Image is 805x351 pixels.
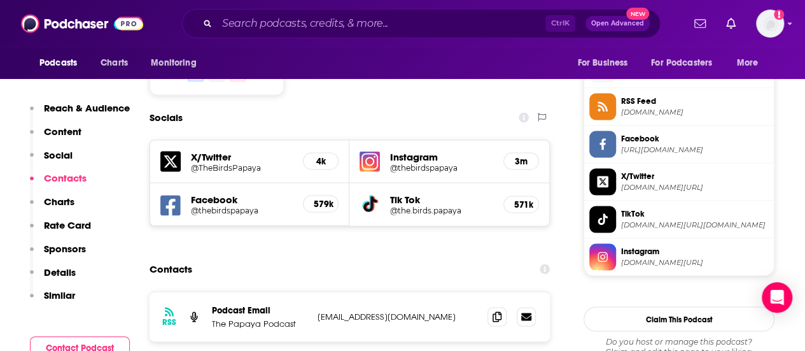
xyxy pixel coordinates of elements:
[44,289,75,301] p: Similar
[756,10,784,38] button: Show profile menu
[314,155,328,166] h5: 4k
[621,257,769,267] span: instagram.com/thebirdspapaya
[44,149,73,161] p: Social
[721,13,741,34] a: Show notifications dropdown
[318,311,477,322] p: [EMAIL_ADDRESS][DOMAIN_NAME]
[756,10,784,38] img: User Profile
[191,205,293,215] a: @thebirdspapaya
[621,245,769,257] span: Instagram
[621,208,769,219] span: TikTok
[651,54,712,72] span: For Podcasters
[568,51,643,75] button: open menu
[360,151,380,171] img: iconImage
[44,102,130,114] p: Reach & Audience
[44,243,86,255] p: Sponsors
[621,145,769,154] span: https://www.facebook.com/thebirdspapaya
[621,220,769,229] span: tiktok.com/@the.birds.papaya
[30,243,86,266] button: Sponsors
[621,107,769,117] span: feeds.acast.com
[217,13,545,34] input: Search podcasts, credits, & more...
[584,306,774,331] button: Claim This Podcast
[589,243,769,270] a: Instagram[DOMAIN_NAME][URL]
[314,198,328,209] h5: 579k
[545,15,575,32] span: Ctrl K
[621,133,769,144] span: Facebook
[30,289,75,313] button: Similar
[390,150,493,162] h5: Instagram
[514,155,528,166] h5: 3m
[44,219,91,231] p: Rate Card
[44,125,81,138] p: Content
[182,9,661,38] div: Search podcasts, credits, & more...
[621,182,769,192] span: twitter.com/TheBirdsPapaya
[39,54,77,72] span: Podcasts
[101,54,128,72] span: Charts
[44,266,76,278] p: Details
[30,219,91,243] button: Rate Card
[151,54,196,72] span: Monitoring
[191,162,293,172] a: @TheBirdsPapaya
[584,336,774,347] span: Do you host or manage this podcast?
[689,13,711,34] a: Show notifications dropdown
[514,199,528,210] h5: 571k
[150,105,183,129] h2: Socials
[589,131,769,157] a: Facebook[URL][DOMAIN_NAME]
[621,170,769,182] span: X/Twitter
[191,193,293,205] h5: Facebook
[21,11,143,36] img: Podchaser - Follow, Share and Rate Podcasts
[577,54,627,72] span: For Business
[162,317,176,327] h3: RSS
[585,16,650,31] button: Open AdvancedNew
[30,196,74,219] button: Charts
[762,282,792,313] div: Open Intercom Messenger
[212,304,307,315] p: Podcast Email
[30,125,81,149] button: Content
[589,206,769,233] a: TikTok[DOMAIN_NAME][URL][DOMAIN_NAME]
[728,51,774,75] button: open menu
[756,10,784,38] span: Logged in as SimonElement
[92,51,136,75] a: Charts
[589,168,769,195] a: X/Twitter[DOMAIN_NAME][URL]
[390,205,493,215] a: @the.birds.papaya
[30,172,87,196] button: Contacts
[44,196,74,208] p: Charts
[191,150,293,162] h5: X/Twitter
[621,95,769,106] span: RSS Feed
[44,172,87,184] p: Contacts
[142,51,213,75] button: open menu
[30,149,73,173] button: Social
[31,51,94,75] button: open menu
[774,10,784,20] svg: Add a profile image
[390,193,493,205] h5: Tik Tok
[30,266,76,290] button: Details
[591,20,644,27] span: Open Advanced
[626,8,649,20] span: New
[390,162,493,172] a: @thebirdspapaya
[212,318,307,329] p: The Papaya Podcast
[737,54,759,72] span: More
[30,102,130,125] button: Reach & Audience
[150,257,192,281] h2: Contacts
[643,51,731,75] button: open menu
[589,93,769,120] a: RSS Feed[DOMAIN_NAME]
